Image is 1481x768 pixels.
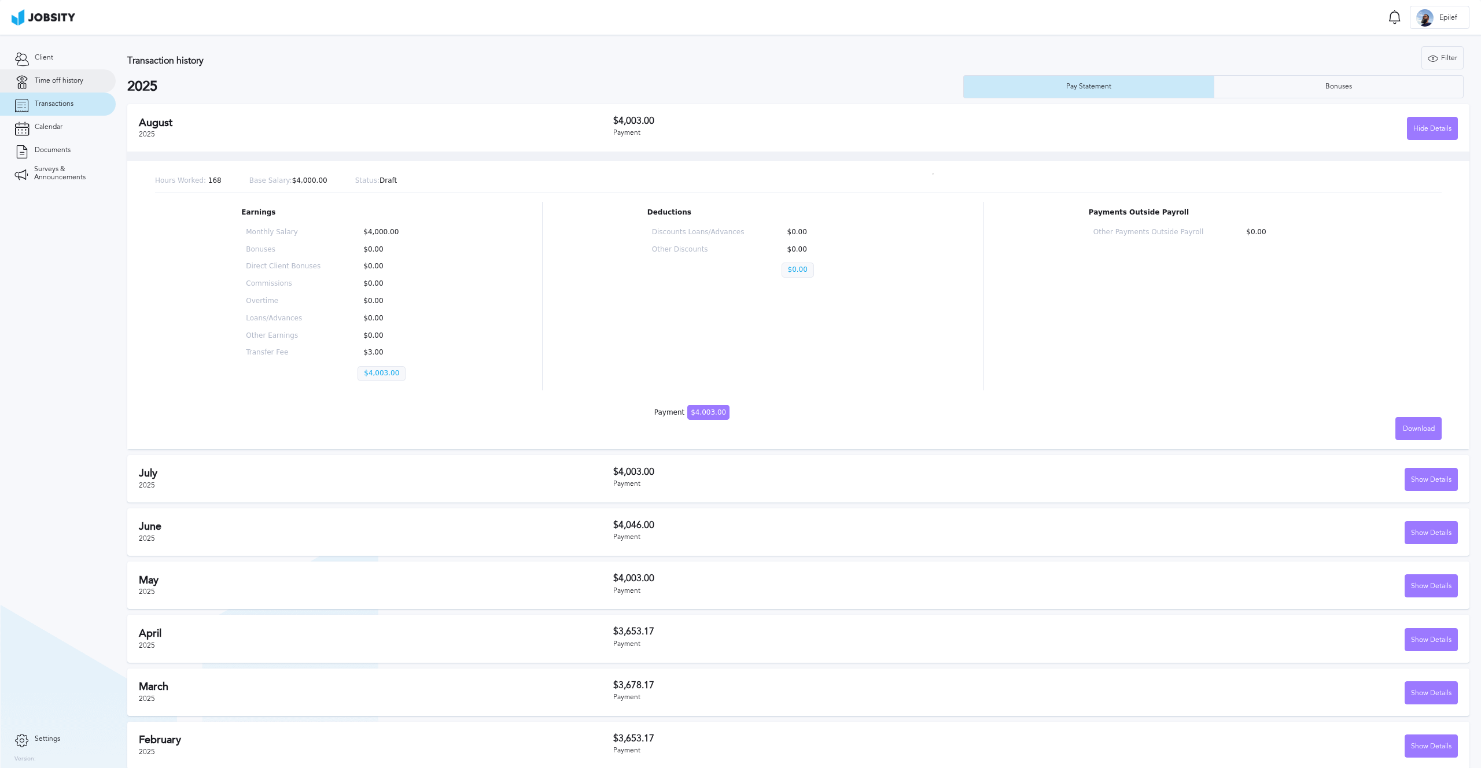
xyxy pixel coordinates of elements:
[1434,14,1463,22] span: Epilef
[1408,117,1457,141] div: Hide Details
[613,587,1036,595] div: Payment
[1060,83,1117,91] div: Pay Statement
[139,588,155,596] span: 2025
[139,130,155,138] span: 2025
[139,681,613,693] h2: March
[613,480,1036,488] div: Payment
[14,756,36,763] label: Version:
[613,747,1036,755] div: Payment
[613,467,1036,477] h3: $4,003.00
[127,79,963,95] h2: 2025
[1405,575,1457,598] div: Show Details
[1405,574,1458,597] button: Show Details
[1214,75,1464,98] button: Bonuses
[613,693,1036,701] div: Payment
[1405,468,1457,492] div: Show Details
[1422,47,1463,70] div: Filter
[127,56,860,66] h3: Transaction history
[1405,521,1458,544] button: Show Details
[246,297,320,305] p: Overtime
[358,349,432,357] p: $3.00
[139,467,613,479] h2: July
[1405,522,1457,545] div: Show Details
[613,680,1036,691] h3: $3,678.17
[246,349,320,357] p: Transfer Fee
[1395,417,1442,440] button: Download
[139,534,155,542] span: 2025
[358,297,432,305] p: $0.00
[155,176,206,184] span: Hours Worked:
[782,246,874,254] p: $0.00
[1093,228,1203,237] p: Other Payments Outside Payroll
[249,177,327,185] p: $4,000.00
[139,520,613,533] h2: June
[613,116,1036,126] h3: $4,003.00
[1405,628,1458,651] button: Show Details
[358,332,432,340] p: $0.00
[613,129,1036,137] div: Payment
[139,627,613,640] h2: April
[35,100,73,108] span: Transactions
[1405,629,1457,652] div: Show Details
[1320,83,1358,91] div: Bonuses
[1416,9,1434,27] div: E
[782,228,874,237] p: $0.00
[1410,6,1469,29] button: EEpilef
[358,263,432,271] p: $0.00
[139,481,155,489] span: 2025
[613,520,1036,530] h3: $4,046.00
[241,209,437,217] p: Earnings
[246,332,320,340] p: Other Earnings
[139,734,613,746] h2: February
[355,177,397,185] p: Draft
[12,9,75,25] img: ab4bad089aa723f57921c736e9817d99.png
[1405,681,1458,704] button: Show Details
[613,626,1036,637] h3: $3,653.17
[246,246,320,254] p: Bonuses
[782,263,814,278] p: $0.00
[613,533,1036,541] div: Payment
[246,315,320,323] p: Loans/Advances
[35,123,62,131] span: Calendar
[358,366,406,381] p: $4,003.00
[1240,228,1350,237] p: $0.00
[654,409,730,417] div: Payment
[358,280,432,288] p: $0.00
[358,246,432,254] p: $0.00
[35,54,53,62] span: Client
[613,733,1036,744] h3: $3,653.17
[246,228,320,237] p: Monthly Salary
[613,573,1036,584] h3: $4,003.00
[1089,209,1355,217] p: Payments Outside Payroll
[139,748,155,756] span: 2025
[1407,117,1458,140] button: Hide Details
[155,177,222,185] p: 168
[687,405,730,420] span: $4,003.00
[35,77,83,85] span: Time off history
[358,315,432,323] p: $0.00
[652,246,745,254] p: Other Discounts
[246,263,320,271] p: Direct Client Bonuses
[35,146,71,154] span: Documents
[34,165,101,182] span: Surveys & Announcements
[139,641,155,649] span: 2025
[613,640,1036,648] div: Payment
[652,228,745,237] p: Discounts Loans/Advances
[1403,425,1435,433] span: Download
[1405,735,1457,758] div: Show Details
[647,209,878,217] p: Deductions
[1421,46,1464,69] button: Filter
[355,176,380,184] span: Status:
[139,574,613,586] h2: May
[139,117,613,129] h2: August
[139,695,155,703] span: 2025
[1405,734,1458,758] button: Show Details
[358,228,432,237] p: $4,000.00
[249,176,292,184] span: Base Salary:
[246,280,320,288] p: Commissions
[35,735,60,743] span: Settings
[1405,682,1457,705] div: Show Details
[1405,468,1458,491] button: Show Details
[963,75,1214,98] button: Pay Statement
